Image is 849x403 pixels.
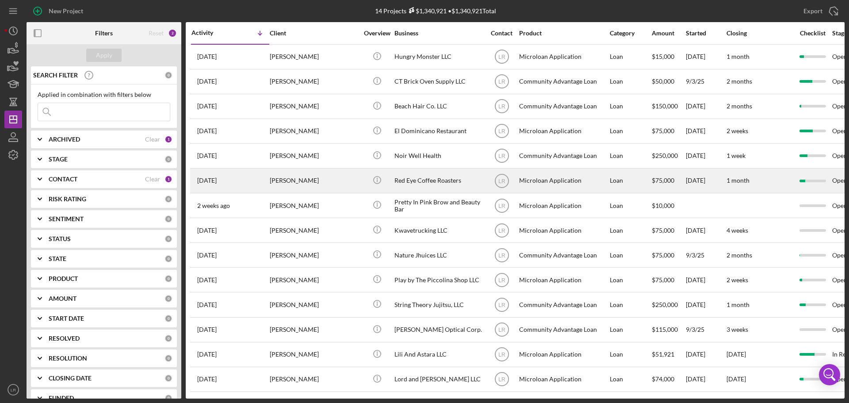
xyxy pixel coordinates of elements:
div: [PERSON_NAME] [270,95,358,118]
div: 0 [164,295,172,303]
div: Loan [610,293,651,316]
span: $75,000 [652,127,674,134]
div: [DATE] [686,368,726,391]
div: Loan [610,243,651,267]
div: Microloan Application [519,219,608,242]
span: $10,000 [652,202,674,209]
div: 0 [164,354,172,362]
div: Clear [145,136,160,143]
div: Microloan Application [519,343,608,366]
div: 1 [164,135,172,143]
text: LR [498,128,505,134]
div: Loan [610,343,651,366]
time: 2025-08-26 21:07 [197,276,217,284]
b: RESOLVED [49,335,80,342]
div: [DATE] [686,169,726,192]
div: [PERSON_NAME] [270,70,358,93]
span: $75,000 [652,226,674,234]
div: [DATE] [686,293,726,316]
div: [PERSON_NAME] [270,368,358,391]
div: [PERSON_NAME] [270,194,358,217]
div: [PERSON_NAME] [270,45,358,69]
div: [DATE] [686,95,726,118]
time: [DATE] [727,350,746,358]
div: Product [519,30,608,37]
span: $15,000 [652,53,674,60]
div: 0 [164,215,172,223]
div: Loan [610,144,651,168]
div: 9/3/25 [686,243,726,267]
span: $74,000 [652,375,674,383]
b: CLOSING DATE [49,375,92,382]
text: LR [498,178,505,184]
div: 2 [168,29,177,38]
div: Pretty In Pink Brow and Beauty Bar [394,194,483,217]
div: CT Brick Oven Supply LLC [394,70,483,93]
time: 2025-09-24 14:15 [197,152,217,159]
div: 0 [164,195,172,203]
div: Open Intercom Messenger [819,364,840,385]
div: 1 [164,175,172,183]
div: Started [686,30,726,37]
div: [DATE] [686,219,726,242]
div: Loan [610,268,651,292]
div: Red Eye Coffee Roasters [394,169,483,192]
time: 4 weeks [727,226,748,234]
text: LR [498,327,505,333]
div: 0 [164,334,172,342]
div: Export [803,2,822,20]
time: 2025-09-26 03:52 [197,103,217,110]
div: El Dominicano Restaurant [394,119,483,143]
div: [PERSON_NAME] [270,119,358,143]
div: Beach Hair Co. LLC [394,95,483,118]
button: LR [4,381,22,399]
div: Reset [149,30,164,37]
div: [PERSON_NAME] Optical Corp. [394,318,483,342]
span: $51,921 [652,350,674,358]
time: 2025-09-21 01:19 [197,177,217,184]
time: 1 month [727,177,750,184]
div: [PERSON_NAME] [270,268,358,292]
b: CONTACT [49,176,77,183]
div: Community Advantage Loan [519,243,608,267]
div: [DATE] [686,343,726,366]
div: Applied in combination with filters below [38,91,170,98]
div: Loan [610,194,651,217]
time: 2025-05-01 20:53 [197,376,217,383]
button: Export [795,2,845,20]
text: LR [498,376,505,383]
time: 1 month [727,301,750,308]
div: Community Advantage Loan [519,293,608,316]
div: Noir Well Health [394,144,483,168]
div: Community Advantage Loan [519,318,608,342]
b: Filters [95,30,113,37]
div: Overview [360,30,394,37]
span: $250,000 [652,301,678,308]
text: LR [498,352,505,358]
div: [DATE] [686,45,726,69]
b: RESOLUTION [49,355,87,362]
div: Clear [145,176,160,183]
div: Hungry Monster LLC [394,45,483,69]
div: Amount [652,30,685,37]
div: 0 [164,394,172,402]
div: Business [394,30,483,37]
div: Closing [727,30,793,37]
div: 14 Projects • $1,340,921 Total [375,7,496,15]
span: $150,000 [652,102,678,110]
b: AMOUNT [49,295,76,302]
div: [PERSON_NAME] [270,293,358,316]
div: [PERSON_NAME] [270,169,358,192]
div: 9/3/25 [686,70,726,93]
time: 3 weeks [727,326,748,333]
div: 0 [164,374,172,382]
time: 2 weeks [727,276,748,284]
div: [DATE] [686,268,726,292]
b: STATE [49,255,66,262]
time: 2025-09-25 18:11 [197,127,217,134]
b: START DATE [49,315,84,322]
b: RISK RATING [49,196,86,203]
span: $115,000 [652,326,678,333]
text: LR [498,153,505,159]
text: LR [498,302,505,308]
